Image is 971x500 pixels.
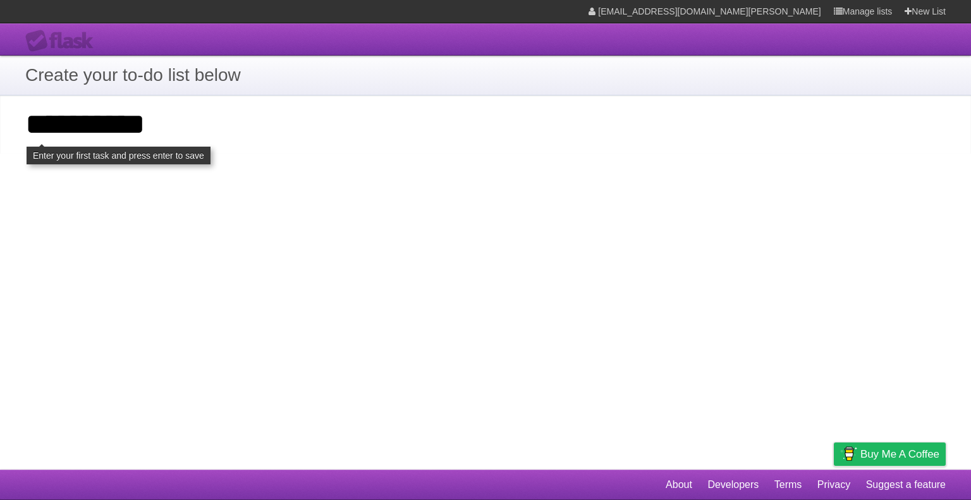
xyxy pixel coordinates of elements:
a: About [666,473,692,497]
a: Developers [707,473,759,497]
a: Suggest a feature [866,473,946,497]
div: Flask [25,30,101,52]
h1: Create your to-do list below [25,62,946,88]
a: Terms [774,473,802,497]
span: Buy me a coffee [860,443,939,465]
a: Privacy [817,473,850,497]
a: Buy me a coffee [834,442,946,466]
img: Buy me a coffee [840,443,857,465]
